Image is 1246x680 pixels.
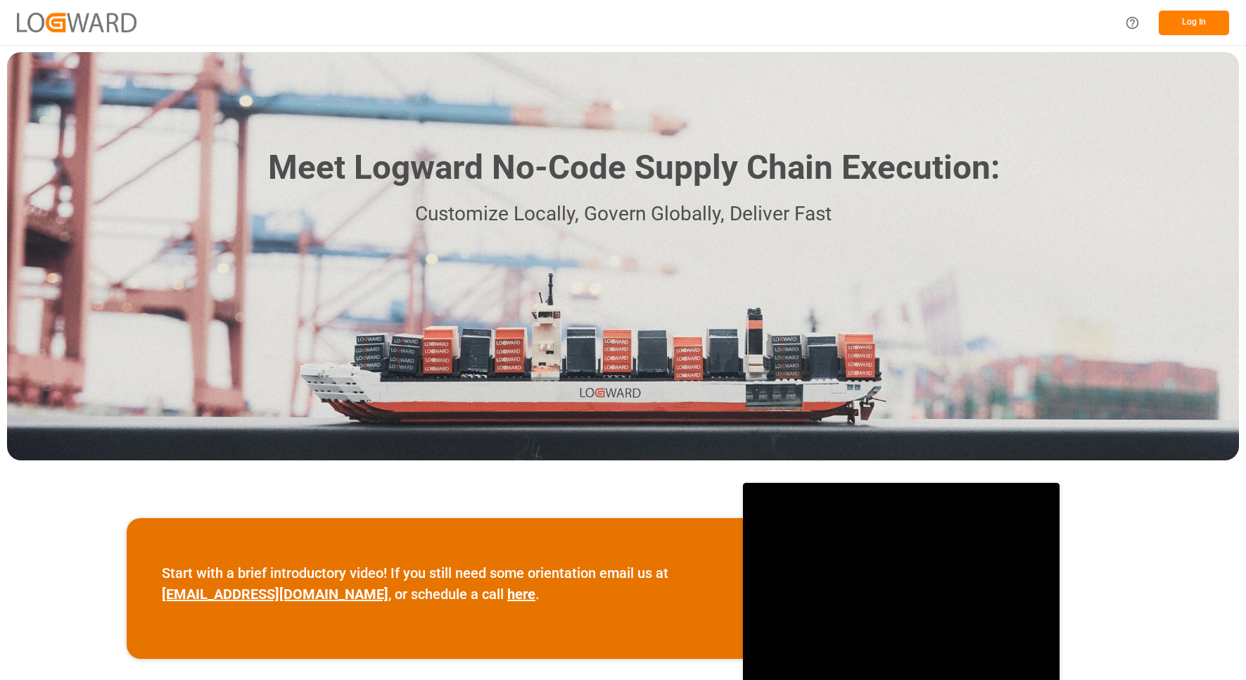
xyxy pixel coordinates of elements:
[268,143,1000,193] h1: Meet Logward No-Code Supply Chain Execution:
[507,586,535,603] a: here
[162,586,388,603] a: [EMAIL_ADDRESS][DOMAIN_NAME]
[17,13,136,32] img: Logward_new_orange.png
[1117,7,1148,39] button: Help Center
[162,562,708,605] p: Start with a brief introductory video! If you still need some orientation email us at , or schedu...
[247,199,1000,230] p: Customize Locally, Govern Globally, Deliver Fast
[1159,11,1229,35] button: Log In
